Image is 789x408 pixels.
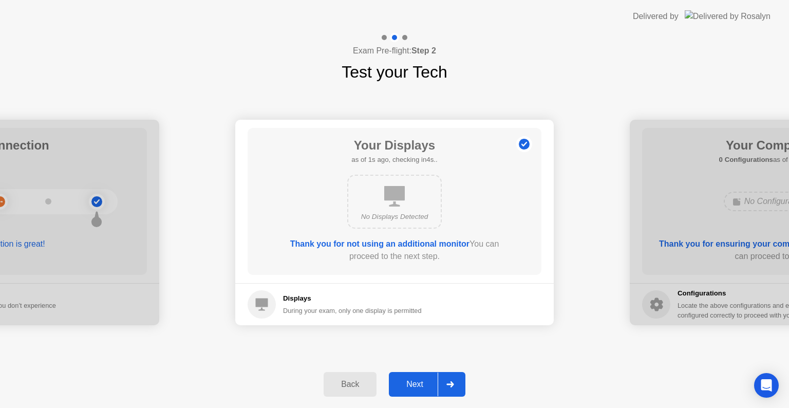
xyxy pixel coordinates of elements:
div: No Displays Detected [356,212,433,222]
div: Delivered by [633,10,679,23]
h1: Test your Tech [342,60,447,84]
h4: Exam Pre-flight: [353,45,436,57]
b: Step 2 [411,46,436,55]
button: Back [324,372,377,397]
h5: as of 1s ago, checking in4s.. [351,155,437,165]
div: You can proceed to the next step. [277,238,512,263]
img: Delivered by Rosalyn [685,10,771,22]
h1: Your Displays [351,136,437,155]
b: Thank you for not using an additional monitor [290,239,469,248]
div: Open Intercom Messenger [754,373,779,398]
button: Next [389,372,465,397]
h5: Displays [283,293,422,304]
div: Next [392,380,438,389]
div: During your exam, only one display is permitted [283,306,422,316]
div: Back [327,380,373,389]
